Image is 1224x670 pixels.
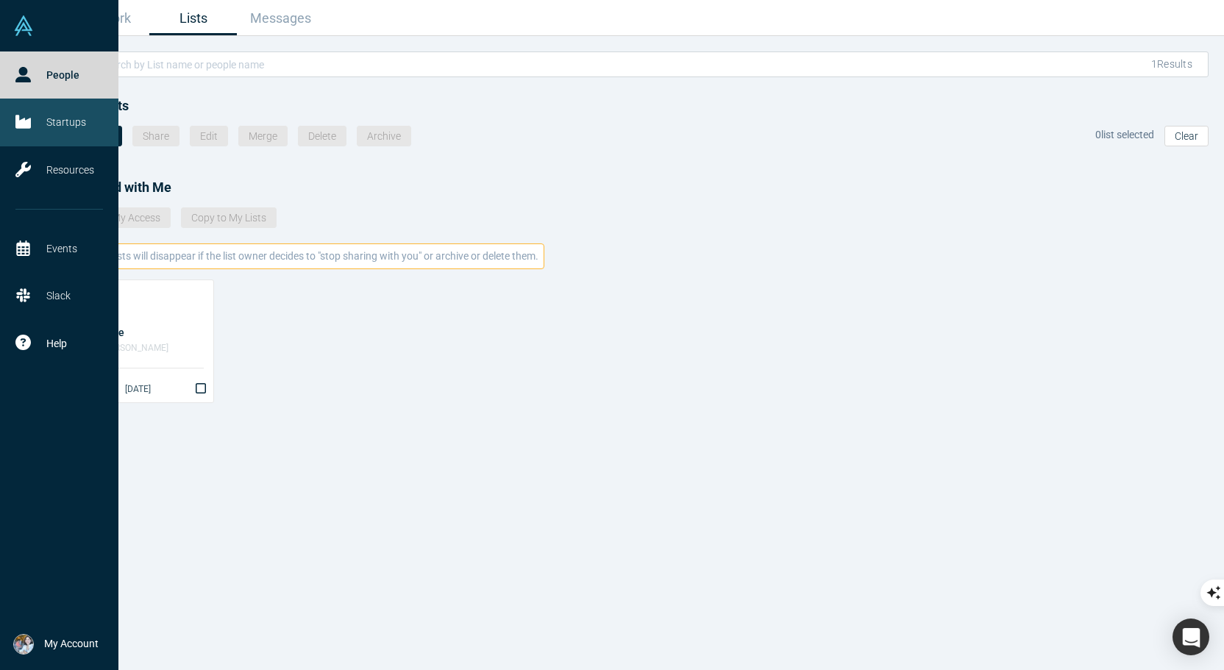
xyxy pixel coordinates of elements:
input: Search by List name or people name [99,47,1136,82]
button: Delete [298,126,346,146]
img: Mai Takeuchi's Account [13,634,34,655]
div: Owner: [PERSON_NAME] [72,341,204,356]
div: Shared with Me [62,177,1224,197]
div: [DATE] [72,382,204,396]
button: Clear [1164,126,1209,146]
button: Merge [238,126,288,146]
div: 106 people [72,325,204,341]
button: My Account [13,634,99,655]
button: Archive [357,126,411,146]
span: 1 [1151,58,1157,70]
span: My Account [44,636,99,652]
div: My Lists [62,96,1224,115]
img: Alchemist Vault Logo [13,15,34,36]
a: Messages [237,1,324,35]
span: 0 list selected [1095,129,1154,140]
button: Bookmark [188,377,213,402]
a: Lists [149,1,237,35]
button: Share [132,126,179,146]
button: Copy to My Lists [181,207,277,228]
span: Help [46,336,67,352]
div: Quali [72,289,204,304]
a: Quali106 peopleOwner: [PERSON_NAME][DATE] [63,280,213,402]
button: Edit [190,126,228,146]
span: Results [1151,58,1192,70]
div: These lists will disappear if the list owner decides to "stop sharing with you" or archive or del... [62,243,544,269]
